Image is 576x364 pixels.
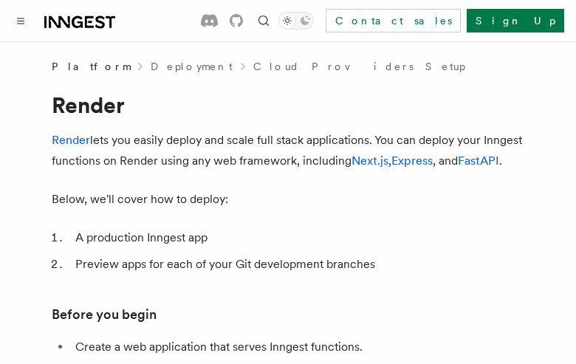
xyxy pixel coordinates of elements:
[52,130,524,171] p: lets you easily deploy and scale full stack applications. You can deploy your Inngest functions o...
[71,227,524,248] li: A production Inngest app
[458,154,499,168] a: FastAPI
[71,254,524,275] li: Preview apps for each of your Git development branches
[326,9,461,32] a: Contact sales
[52,304,157,325] a: Before you begin
[52,133,90,147] a: Render
[12,12,30,30] button: Toggle navigation
[52,92,524,118] h1: Render
[352,154,388,168] a: Next.js
[71,337,524,357] li: Create a web application that serves Inngest functions.
[467,9,564,32] a: Sign Up
[151,59,233,74] a: Deployment
[391,154,433,168] a: Express
[278,12,314,30] button: Toggle dark mode
[52,189,524,210] p: Below, we'll cover how to deploy:
[253,59,465,74] a: Cloud Providers Setup
[255,12,272,30] button: Find something...
[52,59,130,74] span: Platform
